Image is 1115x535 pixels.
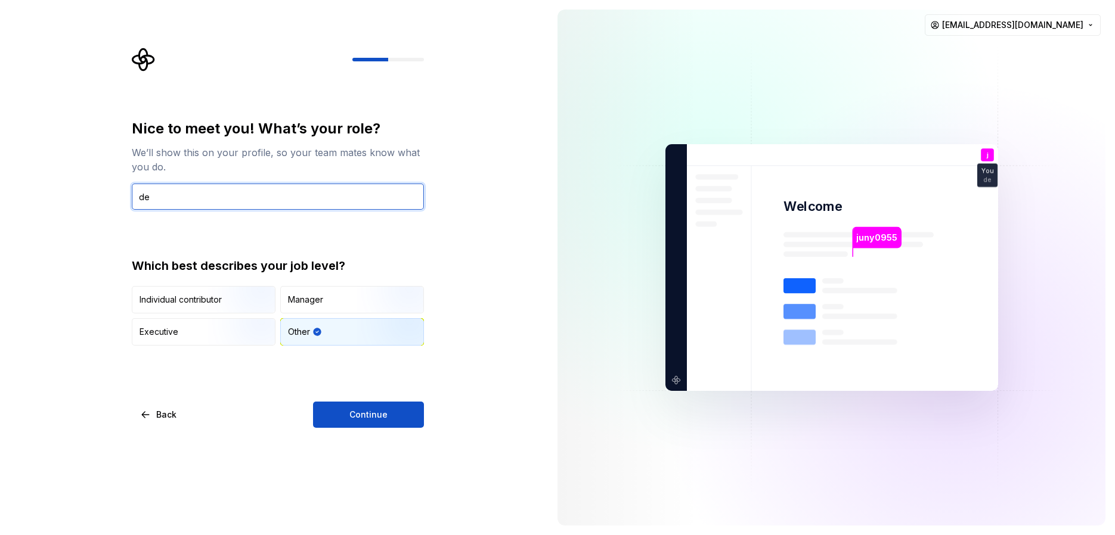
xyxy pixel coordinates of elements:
span: Back [156,409,176,421]
button: Back [132,402,187,428]
input: Job title [132,183,424,210]
p: juny0955 [856,231,897,244]
span: Continue [349,409,388,421]
div: Individual contributor [140,294,222,306]
div: We’ll show this on your profile, so your team mates know what you do. [132,145,424,174]
button: Continue [313,402,424,428]
div: Manager [288,294,323,306]
p: de [983,176,991,183]
div: Which best describes your job level? [132,257,424,274]
div: Nice to meet you! What’s your role? [132,119,424,138]
div: Executive [140,326,178,338]
p: j [986,152,988,158]
svg: Supernova Logo [132,48,156,71]
button: [EMAIL_ADDRESS][DOMAIN_NAME] [925,14,1101,36]
span: [EMAIL_ADDRESS][DOMAIN_NAME] [942,19,1083,31]
p: Welcome [783,198,842,215]
p: You [981,168,993,175]
div: Other [288,326,310,338]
